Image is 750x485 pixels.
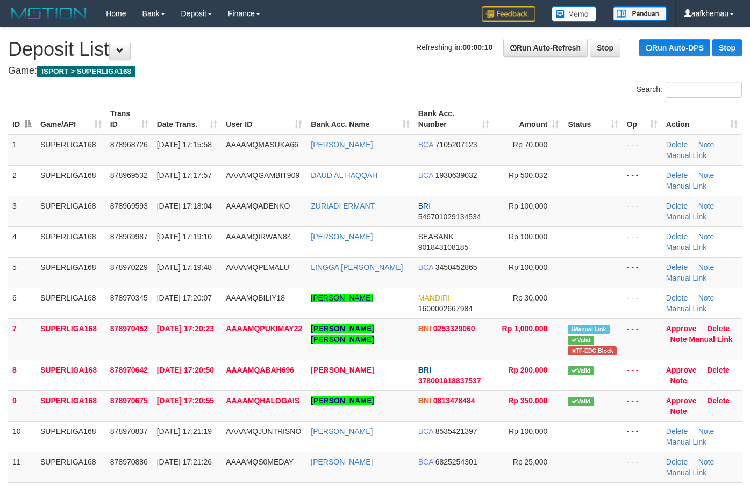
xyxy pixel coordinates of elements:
span: [DATE] 17:20:23 [157,324,214,333]
td: - - - [623,390,662,421]
a: Note [698,202,715,210]
th: Op: activate to sort column ascending [623,104,662,134]
span: [DATE] 17:21:26 [157,458,212,466]
span: Rp 30,000 [513,294,548,302]
td: SUPERLIGA168 [36,288,106,318]
span: BNI [418,396,431,405]
span: AAAAMQPEMALU [226,263,289,272]
td: SUPERLIGA168 [36,421,106,452]
th: Game/API: activate to sort column ascending [36,104,106,134]
span: Rp 500,032 [509,171,547,180]
a: Manual Link [666,304,707,313]
td: SUPERLIGA168 [36,390,106,421]
a: Note [670,335,687,344]
td: 10 [8,421,36,452]
span: AAAAMQPUKIMAY22 [226,324,302,333]
a: Approve [666,366,697,374]
td: 4 [8,226,36,257]
span: AAAAMQJUNTRISNO [226,427,301,436]
a: Delete [666,294,688,302]
span: Copy 8535421397 to clipboard [435,427,477,436]
span: AAAAMQMASUKA66 [226,140,298,149]
a: Manual Link [666,438,707,446]
a: [PERSON_NAME] [311,232,373,241]
span: Rp 200,000 [508,366,547,374]
span: Rp 100,000 [509,232,547,241]
strong: 00:00:10 [462,43,492,52]
span: Rp 100,000 [509,202,547,210]
span: 878970886 [110,458,148,466]
span: [DATE] 17:19:48 [157,263,212,272]
span: Transfer EDC blocked [568,346,617,355]
td: - - - [623,165,662,196]
span: Copy 1600002667984 to clipboard [418,304,473,313]
span: 878970675 [110,396,148,405]
a: Note [698,140,715,149]
span: 878969532 [110,171,148,180]
a: [PERSON_NAME] [PERSON_NAME] [311,324,374,344]
th: Date Trans.: activate to sort column ascending [153,104,222,134]
span: Valid transaction [568,336,594,345]
span: ISPORT > SUPERLIGA168 [37,66,135,77]
span: Valid transaction [568,366,594,375]
span: Copy 0253329060 to clipboard [433,324,475,333]
span: Rp 25,000 [513,458,548,466]
td: - - - [623,288,662,318]
span: [DATE] 17:20:07 [157,294,212,302]
span: SEABANK [418,232,454,241]
span: 878970837 [110,427,148,436]
input: Search: [666,82,742,98]
a: Delete [666,171,688,180]
td: SUPERLIGA168 [36,134,106,166]
a: Delete [707,366,730,374]
td: - - - [623,257,662,288]
td: - - - [623,360,662,390]
img: panduan.png [613,6,667,21]
a: [PERSON_NAME] [311,140,373,149]
td: 6 [8,288,36,318]
td: SUPERLIGA168 [36,452,106,482]
span: [DATE] 17:20:50 [157,366,214,374]
span: [DATE] 17:17:57 [157,171,212,180]
a: Manual Link [689,335,733,344]
a: Run Auto-Refresh [503,39,588,57]
span: Refreshing in: [416,43,492,52]
a: Manual Link [666,182,707,190]
a: Delete [666,140,688,149]
a: Approve [666,324,697,333]
a: Note [698,232,715,241]
span: [DATE] 17:20:55 [157,396,214,405]
span: BCA [418,427,433,436]
span: AAAAMQADENKO [226,202,290,210]
span: BCA [418,458,433,466]
span: BCA [418,140,433,149]
a: Note [698,263,715,272]
td: SUPERLIGA168 [36,226,106,257]
td: SUPERLIGA168 [36,360,106,390]
a: Stop [590,39,620,57]
span: 878969593 [110,202,148,210]
th: Action: activate to sort column ascending [662,104,742,134]
span: Rp 100,000 [509,427,547,436]
span: Copy 6825254301 to clipboard [435,458,477,466]
td: - - - [623,196,662,226]
a: Manual Link [666,274,707,282]
td: - - - [623,452,662,482]
a: [PERSON_NAME] [311,396,374,405]
span: AAAAMQGAMBIT909 [226,171,299,180]
span: Rp 100,000 [509,263,547,272]
td: - - - [623,134,662,166]
a: ZURIADI ERMANT [311,202,375,210]
td: 5 [8,257,36,288]
span: BCA [418,263,433,272]
span: Rp 1,000,000 [502,324,548,333]
span: AAAAMQHALOGAIS [226,396,299,405]
a: [PERSON_NAME] [311,427,373,436]
img: MOTION_logo.png [8,5,90,22]
th: Amount: activate to sort column ascending [494,104,563,134]
th: Status: activate to sort column ascending [563,104,622,134]
span: [DATE] 17:18:04 [157,202,212,210]
a: Delete [666,427,688,436]
span: [DATE] 17:19:10 [157,232,212,241]
th: Bank Acc. Name: activate to sort column ascending [306,104,414,134]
